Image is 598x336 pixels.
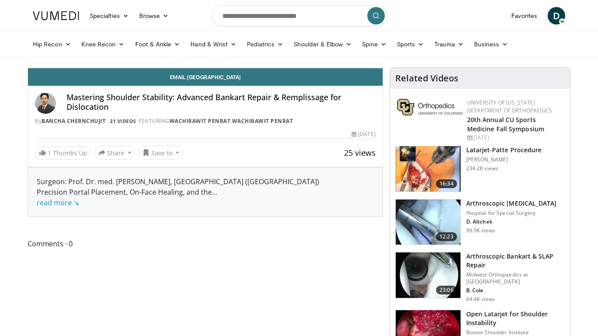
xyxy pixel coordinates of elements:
a: 21 Videos [107,117,139,125]
a: 16:34 Latarjet-Patte Procedure [PERSON_NAME] 234.2K views [395,146,565,192]
h3: Latarjet-Patte Procedure [466,146,542,154]
input: Search topics, interventions [211,5,387,26]
div: [DATE] [467,134,563,142]
button: Save to [139,146,183,160]
img: Avatar [35,93,56,114]
a: read more ↘ [37,198,79,207]
img: 10039_3.png.150x105_q85_crop-smart_upscale.jpg [396,199,461,245]
a: Trauma [429,35,469,53]
a: Knee Recon [76,35,130,53]
a: Shoulder & Elbow [288,35,357,53]
h3: Arthroscopic Bankart & SLAP Repair [466,252,565,269]
a: Hand & Wrist [185,35,242,53]
a: Email [GEOGRAPHIC_DATA] [28,68,383,86]
a: Favorites [506,7,542,24]
h3: Open Latarjet for Shoulder Instability [466,310,565,327]
h4: Related Videos [395,73,458,84]
img: VuMedi Logo [33,11,79,20]
a: Specialties [84,7,134,24]
span: 25 views [344,147,376,158]
span: 16:34 [436,179,457,188]
span: 12:23 [436,232,457,241]
a: 20th Annual CU Sports Medicine Fall Symposium [467,115,544,133]
p: Midwest Orthopaedics at [GEOGRAPHIC_DATA] [466,271,565,285]
div: [DATE] [352,130,375,138]
img: 617583_3.png.150x105_q85_crop-smart_upscale.jpg [396,146,461,192]
img: 355603a8-37da-49b6-856f-e00d7e9307d3.png.150x105_q85_autocrop_double_scale_upscale_version-0.2.png [397,99,463,115]
p: D. Altchek [466,218,557,225]
p: B. Cole [466,287,565,294]
a: D [548,7,565,24]
p: [PERSON_NAME] [466,156,542,163]
a: Spine [357,35,391,53]
span: 1 [48,149,51,157]
a: University of [US_STATE] Department of Orthopaedics [467,99,552,114]
a: Foot & Ankle [130,35,186,53]
a: Pediatrics [242,35,288,53]
span: 23:06 [436,286,457,294]
a: Business [469,35,514,53]
p: 99.9K views [466,227,495,234]
div: By FEATURING , [35,117,376,125]
a: Bancha Chernchujit [42,117,106,125]
a: Sports [392,35,429,53]
a: 12:23 Arthroscopic [MEDICAL_DATA] Hospital for Special Surgery D. Altchek 99.9K views [395,199,565,245]
a: 23:06 Arthroscopic Bankart & SLAP Repair Midwest Orthopaedics at [GEOGRAPHIC_DATA] B. Cole 64.4K ... [395,252,565,303]
img: cole_0_3.png.150x105_q85_crop-smart_upscale.jpg [396,252,461,298]
p: Boston Shoulder Institute [466,329,565,336]
p: Hospital for Special Surgery [466,210,557,217]
div: Surgeon: Prof. Dr. med. [PERSON_NAME], [GEOGRAPHIC_DATA] ([GEOGRAPHIC_DATA]) Precision Portal Pla... [37,176,374,208]
a: Browse [134,7,174,24]
a: 1 Thumbs Up [35,146,91,160]
p: 234.2K views [466,165,498,172]
h4: Mastering Shoulder Stability: Advanced Bankart Repair & Remplissage for Dislocation [67,93,376,112]
span: Comments 0 [28,238,383,249]
a: Wachirawit Penrat [232,117,293,125]
button: Share [95,146,135,160]
h3: Arthroscopic [MEDICAL_DATA] [466,199,557,208]
a: Wachirawit Penrat [169,117,231,125]
p: 64.4K views [466,296,495,303]
a: Hip Recon [28,35,76,53]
